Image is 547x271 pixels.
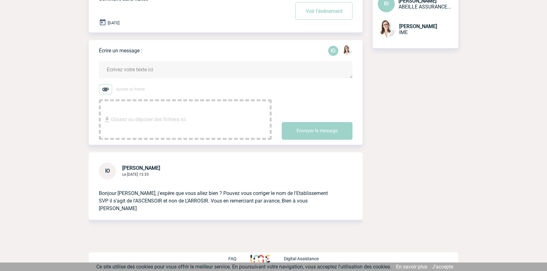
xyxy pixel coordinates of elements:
span: Ce site utilise des cookies pour vous offrir le meilleur service. En poursuivant votre navigation... [96,264,391,270]
span: Le [DATE] 15:33 [122,172,149,177]
p: IO [328,46,338,56]
a: FAQ [228,255,250,261]
img: 122719-0.jpg [342,45,352,55]
span: [PERSON_NAME] [122,165,160,171]
img: file_download.svg [103,116,111,123]
span: [DATE] [108,21,119,25]
img: 122719-0.jpg [378,20,395,38]
span: [PERSON_NAME] [399,23,437,29]
span: IO [384,1,389,7]
button: Voir l'événement [295,2,352,20]
a: En savoir plus [396,264,427,270]
p: Écrire un message : [99,48,142,54]
p: Bonjour [PERSON_NAME], j'espère que vous allez bien ? Pouvez vous corriger le nom de l'Etablissem... [99,180,335,212]
span: ABEILLE ASSURANCES HOLDING [399,4,451,10]
div: Bérengère LEMONNIER [342,45,352,56]
img: http://www.idealmeetingsevents.fr/ [250,255,270,262]
button: Envoyer le message [282,122,352,140]
p: Digital Assistance [284,256,319,261]
span: Glissez ou déposer des fichiers ici [111,104,186,135]
span: IO [105,168,110,174]
span: Ajouter un fichier [116,87,145,91]
div: Isabelle OTTAVIANI [328,46,338,56]
span: IME [399,29,408,35]
a: J'accepte [432,264,453,270]
p: FAQ [228,256,237,261]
